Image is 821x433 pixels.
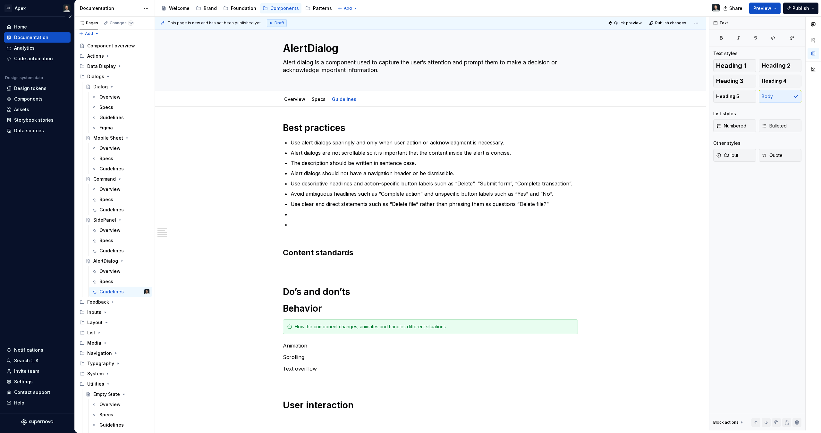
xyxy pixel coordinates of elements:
button: Quick preview [606,19,645,28]
a: Overview [89,184,152,194]
div: Data sources [14,127,44,134]
a: Analytics [4,43,71,53]
button: Preview [749,3,781,14]
p: Use clear and direct statements such as “Delete file” rather than phrasing them as questions “Del... [291,200,578,208]
span: Quick preview [614,20,642,26]
div: Documentation [14,34,48,41]
h2: Content standards [283,248,578,258]
span: Bulleted [762,123,787,129]
h1: Behavior [283,303,578,314]
a: Guidelines [89,205,152,215]
div: Brand [204,5,217,12]
a: Components [4,94,71,104]
div: Dialogs [77,71,152,82]
span: Publish changes [655,20,686,26]
div: List [77,328,152,338]
div: Utilities [77,379,152,389]
a: Overview [89,266,152,276]
span: Preview [753,5,771,12]
a: Invite team [4,366,71,376]
a: Patterns [303,3,334,13]
div: Specs [99,104,113,110]
a: Brand [193,3,219,13]
div: Apex [15,5,26,12]
span: Heading 1 [716,62,746,69]
div: Code automation [14,55,53,62]
a: Dialog [83,82,152,92]
a: Overview [89,399,152,410]
button: Contact support [4,387,71,397]
div: Block actions [713,420,739,425]
div: Overview [99,186,121,192]
div: Specs [99,155,113,162]
img: Niklas Quitzau [144,289,149,294]
a: Specs [89,153,152,164]
button: Publish changes [647,19,689,28]
div: Layout [77,317,152,328]
textarea: AlertDialog [282,41,577,56]
div: Feedback [87,299,109,305]
p: The description should be written in sentence case. [291,159,578,167]
span: Callout [716,152,738,159]
a: Guidelines [89,164,152,174]
p: Avoid ambiguous headlines such as “Complete action” and unspecific button labels such as “Yes” an... [291,190,578,198]
div: Changes [110,20,134,26]
p: Alert dialogs should not have a navigation header or be dismissible. [291,169,578,177]
p: Use alert dialogs sparingly and only when user action or acknowledgment is necessary. [291,139,578,146]
div: Navigation [87,350,112,356]
span: Publish [792,5,809,12]
a: Home [4,22,71,32]
div: Actions [77,51,152,61]
img: Niklas Quitzau [63,4,71,12]
div: Data Display [87,63,116,69]
div: Specs [99,237,113,244]
a: Specs [312,96,326,102]
div: Design system data [5,75,43,80]
a: Overview [284,96,305,102]
span: Quote [762,152,783,159]
img: Niklas Quitzau [712,4,720,12]
button: Bulleted [759,119,802,132]
a: Guidelines [89,420,152,430]
div: Other styles [713,140,741,146]
a: Settings [4,377,71,387]
a: Specs [89,410,152,420]
a: Assets [4,104,71,115]
a: Overview [89,143,152,153]
button: Notifications [4,345,71,355]
p: Alert dialogs are not scrollable so it is important that the content inside the alert is concise. [291,149,578,157]
button: Help [4,398,71,408]
a: SidePanel [83,215,152,225]
button: Heading 5 [713,90,756,103]
div: Help [14,400,24,406]
div: Components [270,5,299,12]
span: Heading 4 [762,78,786,84]
p: Use descriptive headlines and action-specific button labels such as “Delete”, “Submit form”, “Com... [291,180,578,187]
div: Text styles [713,50,738,57]
svg: Supernova Logo [21,419,53,425]
a: Empty State [83,389,152,399]
div: Guidelines [99,248,124,254]
div: SidePanel [93,217,116,223]
div: Data Display [77,61,152,71]
div: Patterns [313,5,332,12]
p: Animation [283,342,578,349]
div: Contact support [14,389,50,396]
span: Add [85,31,93,36]
div: Home [14,24,27,30]
a: Storybook stories [4,115,71,125]
p: Text overflow [283,365,578,372]
a: AlertDialog [83,256,152,266]
div: Utilities [87,381,104,387]
div: Overview [99,227,121,233]
div: Invite team [14,368,39,374]
div: Guidelines [99,289,124,295]
div: Mobile Sheet [93,135,123,141]
button: Add [77,29,101,38]
button: Heading 3 [713,75,756,87]
a: Guidelines [332,96,356,102]
h1: Do’s and don’ts [283,286,578,298]
div: System [77,369,152,379]
div: Analytics [14,45,35,51]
